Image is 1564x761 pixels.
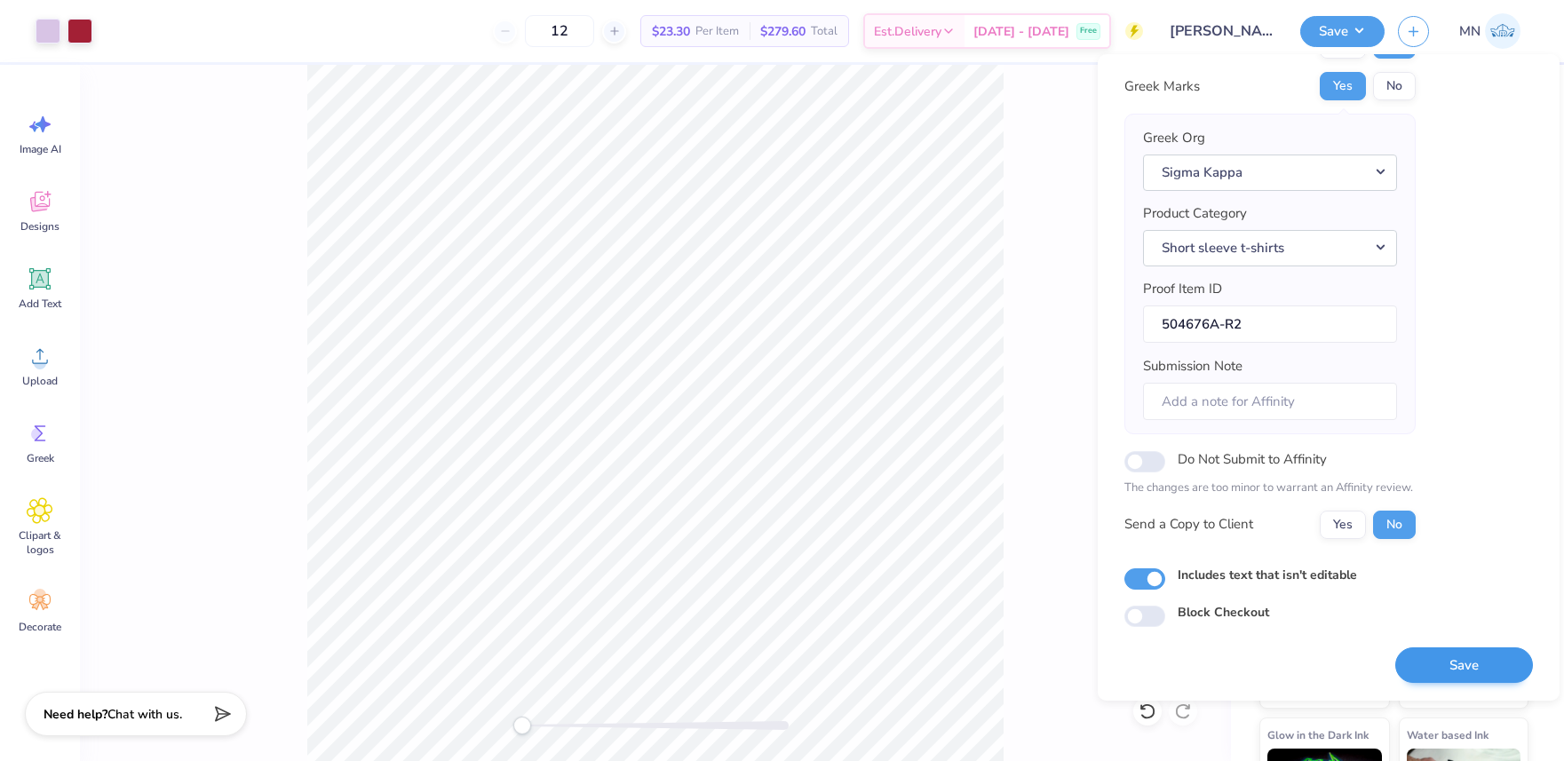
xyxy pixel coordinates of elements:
button: Save [1300,16,1385,47]
span: Clipart & logos [11,528,69,557]
button: Short sleeve t-shirts [1143,230,1397,266]
p: The changes are too minor to warrant an Affinity review. [1124,480,1416,497]
span: $279.60 [760,22,806,41]
a: MN [1451,13,1528,49]
span: Add Text [19,297,61,311]
span: Chat with us. [107,706,182,723]
label: Block Checkout [1178,603,1269,622]
label: Includes text that isn't editable [1178,566,1357,584]
button: No [1373,72,1416,100]
span: Image AI [20,142,61,156]
input: – – [525,15,594,47]
label: Submission Note [1143,356,1242,377]
img: Mark Navarro [1485,13,1520,49]
input: Add a note for Affinity [1143,383,1397,421]
label: Proof Item ID [1143,279,1222,299]
span: Total [811,22,838,41]
div: Accessibility label [513,717,531,734]
span: Water based Ink [1407,725,1489,744]
strong: Need help? [44,706,107,723]
label: Product Category [1143,203,1247,224]
label: Greek Org [1143,128,1205,148]
span: Decorate [19,620,61,634]
span: Designs [20,219,60,234]
span: $23.30 [652,22,690,41]
span: Greek [27,451,54,465]
span: Est. Delivery [874,22,941,41]
button: No [1373,511,1416,539]
label: Do Not Submit to Affinity [1178,448,1327,471]
div: Send a Copy to Client [1124,514,1253,535]
span: Free [1080,25,1097,37]
span: Glow in the Dark Ink [1267,725,1369,744]
span: [DATE] - [DATE] [973,22,1069,41]
button: Yes [1320,72,1366,100]
button: Save [1395,647,1533,684]
span: Per Item [695,22,739,41]
button: Yes [1320,511,1366,539]
button: Sigma Kappa [1143,155,1397,191]
span: Upload [22,374,58,388]
input: Untitled Design [1156,13,1287,49]
div: Greek Marks [1124,76,1200,97]
span: MN [1459,21,1481,42]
